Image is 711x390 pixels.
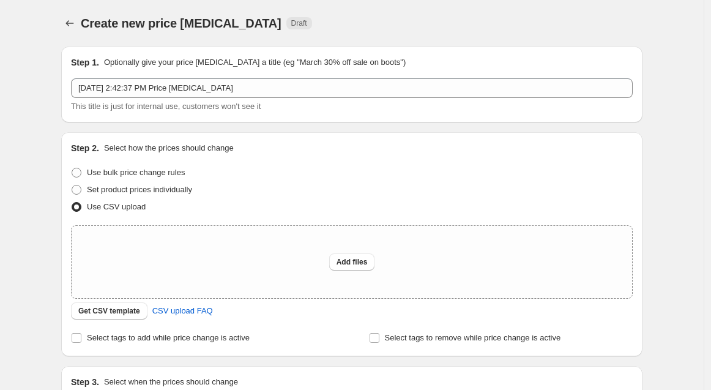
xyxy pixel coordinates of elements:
[385,333,561,342] span: Select tags to remove while price change is active
[71,56,99,69] h2: Step 1.
[104,376,238,388] p: Select when the prices should change
[87,202,146,211] span: Use CSV upload
[71,78,633,98] input: 30% off holiday sale
[291,18,307,28] span: Draft
[81,17,281,30] span: Create new price [MEDICAL_DATA]
[104,142,234,154] p: Select how the prices should change
[71,102,261,111] span: This title is just for internal use, customers won't see it
[71,142,99,154] h2: Step 2.
[78,306,140,316] span: Get CSV template
[87,168,185,177] span: Use bulk price change rules
[61,15,78,32] button: Price change jobs
[71,302,147,320] button: Get CSV template
[337,257,368,267] span: Add files
[71,376,99,388] h2: Step 3.
[152,305,213,317] span: CSV upload FAQ
[329,253,375,271] button: Add files
[145,301,220,321] a: CSV upload FAQ
[87,185,192,194] span: Set product prices individually
[87,333,250,342] span: Select tags to add while price change is active
[104,56,406,69] p: Optionally give your price [MEDICAL_DATA] a title (eg "March 30% off sale on boots")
